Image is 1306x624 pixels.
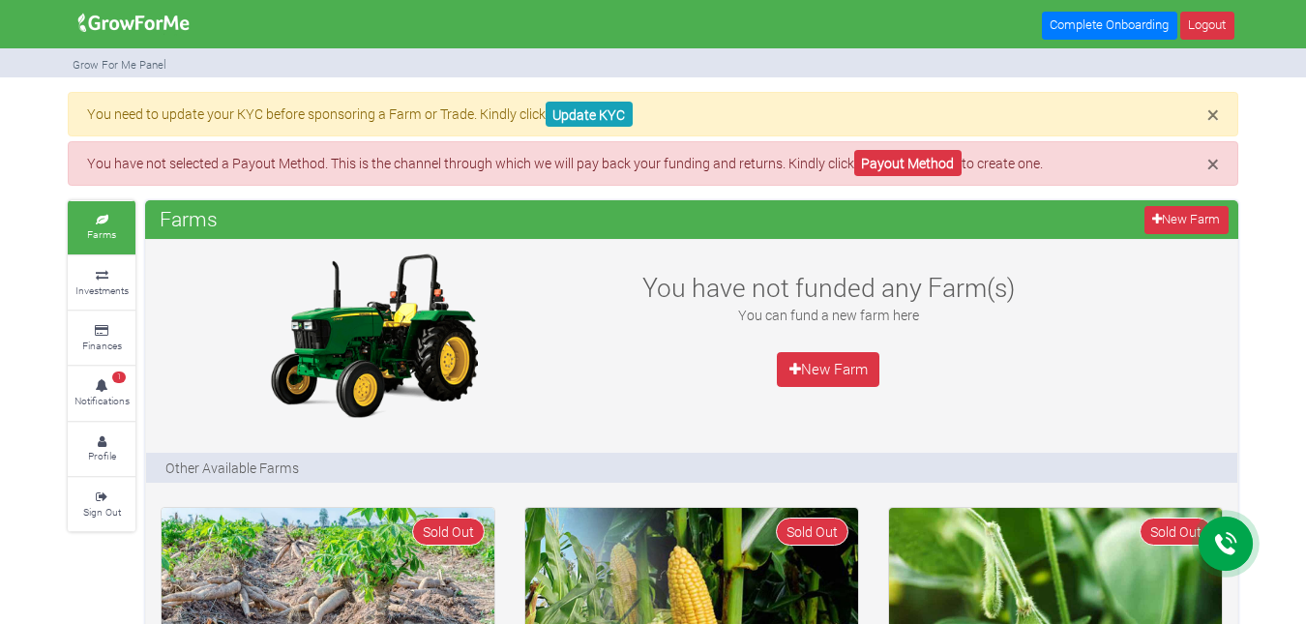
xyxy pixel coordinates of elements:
a: Profile [68,423,135,476]
a: Complete Onboarding [1042,12,1177,40]
a: Payout Method [854,150,962,176]
a: Update KYC [546,102,633,128]
small: Profile [88,449,116,462]
a: Logout [1180,12,1234,40]
p: You have not selected a Payout Method. This is the channel through which we will pay back your fu... [87,153,1219,173]
small: Notifications [74,394,130,407]
span: × [1207,149,1219,178]
p: Other Available Farms [165,458,299,478]
img: growforme image [72,4,196,43]
small: Grow For Me Panel [73,57,166,72]
small: Farms [87,227,116,241]
a: Sign Out [68,478,135,531]
button: Close [1207,153,1219,175]
span: Sold Out [1140,518,1212,546]
a: New Farm [777,352,879,387]
span: Farms [155,199,223,238]
a: Finances [68,312,135,365]
small: Finances [82,339,122,352]
h3: You have not funded any Farm(s) [618,272,1038,303]
span: Sold Out [776,518,848,546]
span: 1 [112,371,126,383]
p: You need to update your KYC before sponsoring a Farm or Trade. Kindly click [87,104,1219,124]
small: Sign Out [83,505,121,519]
a: Farms [68,201,135,254]
span: Sold Out [412,518,485,546]
span: × [1207,100,1219,129]
a: 1 Notifications [68,367,135,420]
a: New Farm [1144,206,1229,234]
a: Investments [68,256,135,310]
small: Investments [75,283,129,297]
img: growforme image [252,249,494,423]
p: You can fund a new farm here [618,305,1038,325]
button: Close [1207,104,1219,126]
